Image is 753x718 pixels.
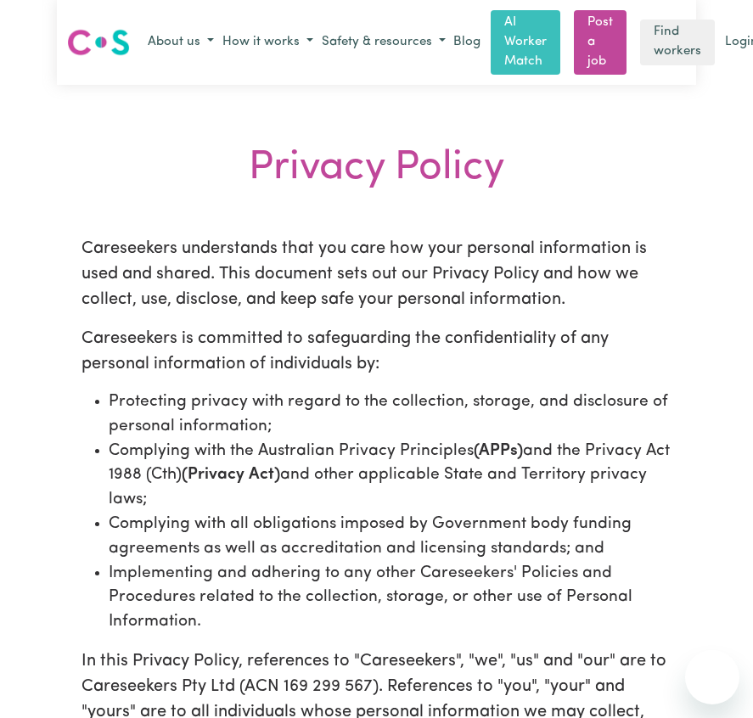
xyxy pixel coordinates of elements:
[685,650,739,704] iframe: Button to launch messaging window
[640,20,715,65] a: Find workers
[574,10,627,75] a: Post a job
[67,144,687,194] div: Privacy Policy
[182,467,280,483] strong: (Privacy Act)
[81,326,672,377] p: Careseekers is committed to safeguarding the confidentiality of any personal information of indiv...
[109,513,672,562] li: Complying with all obligations imposed by Government body funding agreements as well as accredita...
[474,443,523,459] strong: (APPs)
[109,440,672,513] li: Complying with the Australian Privacy Principles and the Privacy Act 1988 (Cth) and other applica...
[109,562,672,635] li: Implementing and adhering to any other Careseekers' Policies and Procedures related to the collec...
[491,10,560,75] a: AI Worker Match
[218,29,317,57] button: How it works
[450,30,484,56] a: Blog
[109,390,672,440] li: Protecting privacy with regard to the collection, storage, and disclosure of personal information;
[317,29,450,57] button: Safety & resources
[67,23,130,62] a: Careseekers logo
[67,27,130,58] img: Careseekers logo
[143,29,218,57] button: About us
[81,236,672,312] p: Careseekers understands that you care how your personal information is used and shared. This docu...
